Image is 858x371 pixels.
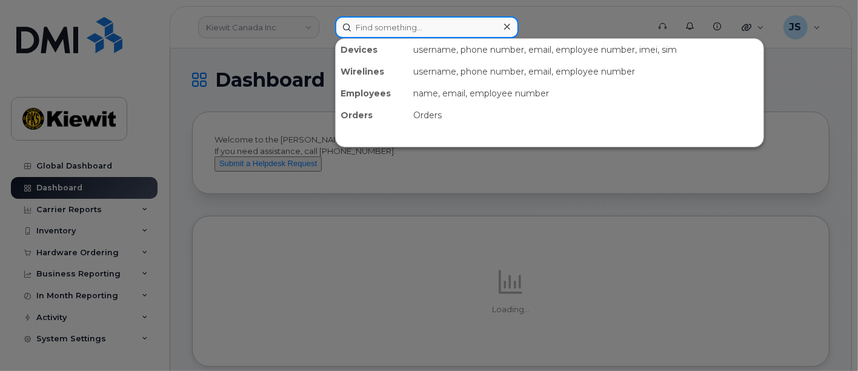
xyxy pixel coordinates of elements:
div: Orders [336,104,408,126]
div: name, email, employee number [408,82,763,104]
div: username, phone number, email, employee number, imei, sim [408,39,763,61]
div: Employees [336,82,408,104]
div: Orders [408,104,763,126]
iframe: Messenger Launcher [805,318,849,362]
div: Devices [336,39,408,61]
div: username, phone number, email, employee number [408,61,763,82]
div: Wirelines [336,61,408,82]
